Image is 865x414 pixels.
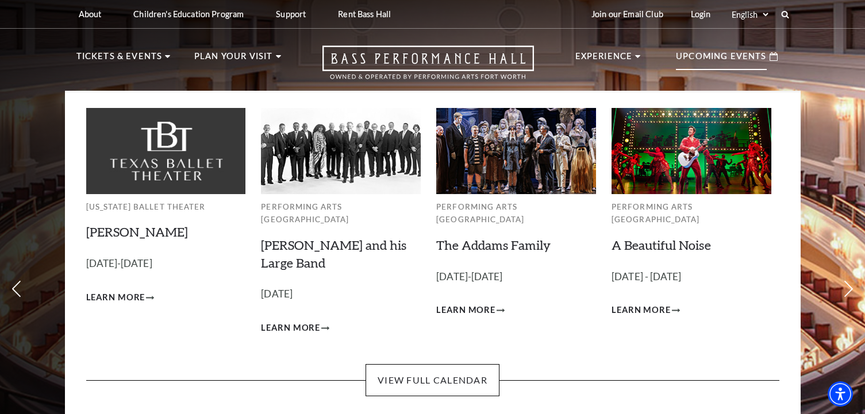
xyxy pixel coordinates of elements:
a: [PERSON_NAME] and his Large Band [261,237,406,270]
p: [DATE] - [DATE] [612,269,771,285]
p: About [79,9,102,19]
span: Learn More [612,303,671,318]
p: Performing Arts [GEOGRAPHIC_DATA] [612,200,771,226]
p: Support [276,9,306,19]
img: Performing Arts Fort Worth [612,108,771,194]
a: Open this option [281,45,575,91]
img: Texas Ballet Theater [86,108,246,194]
span: Learn More [436,303,495,318]
p: [US_STATE] Ballet Theater [86,200,246,214]
p: Rent Bass Hall [338,9,391,19]
a: [PERSON_NAME] [86,224,188,239]
p: [DATE]-[DATE] [436,269,596,285]
p: [DATE]-[DATE] [86,256,246,272]
p: [DATE] [261,286,421,303]
p: Tickets & Events [76,49,163,70]
a: Learn More The Addams Family [436,303,505,318]
img: Performing Arts Fort Worth [436,108,596,194]
div: Accessibility Menu [828,381,853,407]
a: Learn More Lyle Lovett and his Large Band [261,321,329,335]
p: Performing Arts [GEOGRAPHIC_DATA] [436,200,596,226]
span: Learn More [86,291,145,305]
a: View Full Calendar [366,364,499,396]
p: Plan Your Visit [194,49,273,70]
p: Upcoming Events [676,49,767,70]
a: Learn More A Beautiful Noise [612,303,680,318]
a: A Beautiful Noise [612,237,711,253]
select: Select: [729,9,770,20]
img: Performing Arts Fort Worth [261,108,421,194]
a: Learn More Peter Pan [86,291,155,305]
p: Performing Arts [GEOGRAPHIC_DATA] [261,200,421,226]
p: Experience [575,49,633,70]
span: Learn More [261,321,320,335]
p: Children's Education Program [133,9,244,19]
a: The Addams Family [436,237,551,253]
